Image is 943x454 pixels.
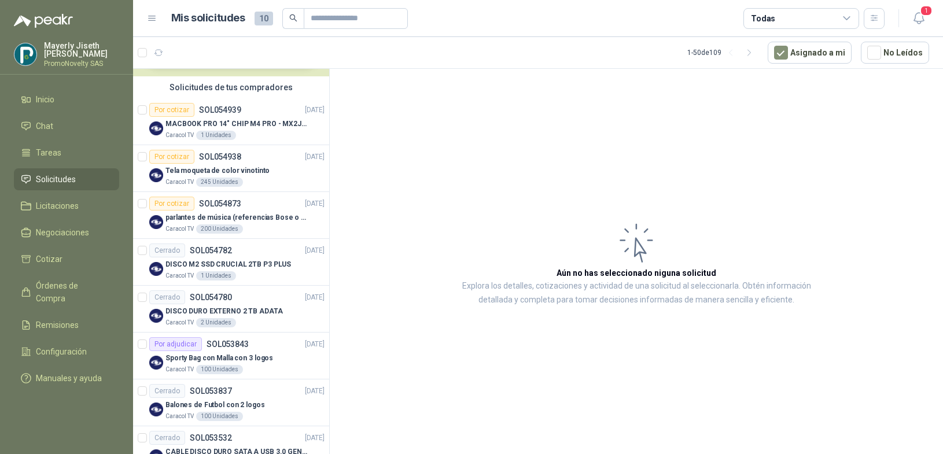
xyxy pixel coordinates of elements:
a: CerradoSOL054782[DATE] Company LogoDISCO M2 SSD CRUCIAL 2TB P3 PLUSCaracol TV1 Unidades [133,239,329,286]
p: SOL053532 [190,434,232,442]
p: Tela moqueta de color vinotinto [165,165,270,176]
p: SOL053837 [190,387,232,395]
span: 10 [255,12,273,25]
img: Company Logo [149,215,163,229]
p: DISCO DURO EXTERNO 2 TB ADATA [165,306,283,317]
div: Todas [751,12,775,25]
div: Cerrado [149,431,185,445]
div: 1 - 50 de 109 [687,43,758,62]
p: Explora los detalles, cotizaciones y actividad de una solicitud al seleccionarla. Obtén informaci... [445,279,827,307]
div: 1 Unidades [196,131,236,140]
img: Company Logo [149,121,163,135]
a: Tareas [14,142,119,164]
div: Por adjudicar [149,337,202,351]
h1: Mis solicitudes [171,10,245,27]
img: Logo peakr [14,14,73,28]
p: [DATE] [305,433,325,444]
span: Órdenes de Compra [36,279,108,305]
p: MACBOOK PRO 14" CHIP M4 PRO - MX2J3E/A [165,119,310,130]
p: [DATE] [305,386,325,397]
img: Company Logo [14,43,36,65]
p: SOL054939 [199,106,241,114]
span: Cotizar [36,253,62,265]
p: parlantes de música (referencias Bose o Alexa) CON MARCACION 1 LOGO (Mas datos en el adjunto) [165,212,310,223]
p: Balones de Futbol con 2 logos [165,400,265,411]
p: Sporty Bag con Malla con 3 logos [165,353,273,364]
a: Órdenes de Compra [14,275,119,309]
img: Company Logo [149,403,163,416]
div: Por cotizar [149,197,194,211]
span: 1 [920,5,933,16]
div: Cerrado [149,384,185,398]
p: DISCO M2 SSD CRUCIAL 2TB P3 PLUS [165,259,291,270]
a: Por cotizarSOL054873[DATE] Company Logoparlantes de música (referencias Bose o Alexa) CON MARCACI... [133,192,329,239]
div: Solicitudes de tus compradores [133,76,329,98]
p: Caracol TV [165,271,194,280]
a: Cotizar [14,248,119,270]
p: [DATE] [305,339,325,350]
img: Company Logo [149,168,163,182]
span: Remisiones [36,319,79,331]
a: Por cotizarSOL054938[DATE] Company LogoTela moqueta de color vinotintoCaracol TV245 Unidades [133,145,329,192]
div: 245 Unidades [196,178,243,187]
span: Chat [36,120,53,132]
p: Mayerly Jiseth [PERSON_NAME] [44,42,119,58]
div: Por cotizar [149,103,194,117]
a: Solicitudes [14,168,119,190]
p: SOL054782 [190,246,232,254]
p: SOL054938 [199,153,241,161]
button: 1 [908,8,929,29]
p: Caracol TV [165,224,194,234]
p: Caracol TV [165,131,194,140]
button: No Leídos [861,42,929,64]
h3: Aún no has seleccionado niguna solicitud [557,267,716,279]
span: Solicitudes [36,173,76,186]
span: search [289,14,297,22]
p: [DATE] [305,105,325,116]
p: Caracol TV [165,365,194,374]
span: Manuales y ayuda [36,372,102,385]
a: Chat [14,115,119,137]
a: CerradoSOL054780[DATE] Company LogoDISCO DURO EXTERNO 2 TB ADATACaracol TV2 Unidades [133,286,329,333]
p: [DATE] [305,245,325,256]
a: Manuales y ayuda [14,367,119,389]
div: 100 Unidades [196,412,243,421]
img: Company Logo [149,309,163,323]
div: 100 Unidades [196,365,243,374]
p: [DATE] [305,292,325,303]
p: [DATE] [305,198,325,209]
span: Licitaciones [36,200,79,212]
button: Asignado a mi [768,42,852,64]
span: Tareas [36,146,61,159]
div: Cerrado [149,290,185,304]
p: Caracol TV [165,318,194,327]
div: Por cotizar [149,150,194,164]
a: Por adjudicarSOL053843[DATE] Company LogoSporty Bag con Malla con 3 logosCaracol TV100 Unidades [133,333,329,379]
p: Caracol TV [165,178,194,187]
a: Negociaciones [14,222,119,243]
div: 2 Unidades [196,318,236,327]
p: SOL053843 [207,340,249,348]
span: Configuración [36,345,87,358]
div: 200 Unidades [196,224,243,234]
a: Configuración [14,341,119,363]
span: Negociaciones [36,226,89,239]
a: Inicio [14,88,119,110]
p: Caracol TV [165,412,194,421]
a: Remisiones [14,314,119,336]
p: PromoNovelty SAS [44,60,119,67]
span: Inicio [36,93,54,106]
img: Company Logo [149,262,163,276]
div: Cerrado [149,243,185,257]
p: [DATE] [305,152,325,163]
p: SOL054873 [199,200,241,208]
p: SOL054780 [190,293,232,301]
a: Licitaciones [14,195,119,217]
img: Company Logo [149,356,163,370]
a: CerradoSOL053837[DATE] Company LogoBalones de Futbol con 2 logosCaracol TV100 Unidades [133,379,329,426]
div: 1 Unidades [196,271,236,280]
a: Por cotizarSOL054939[DATE] Company LogoMACBOOK PRO 14" CHIP M4 PRO - MX2J3E/ACaracol TV1 Unidades [133,98,329,145]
